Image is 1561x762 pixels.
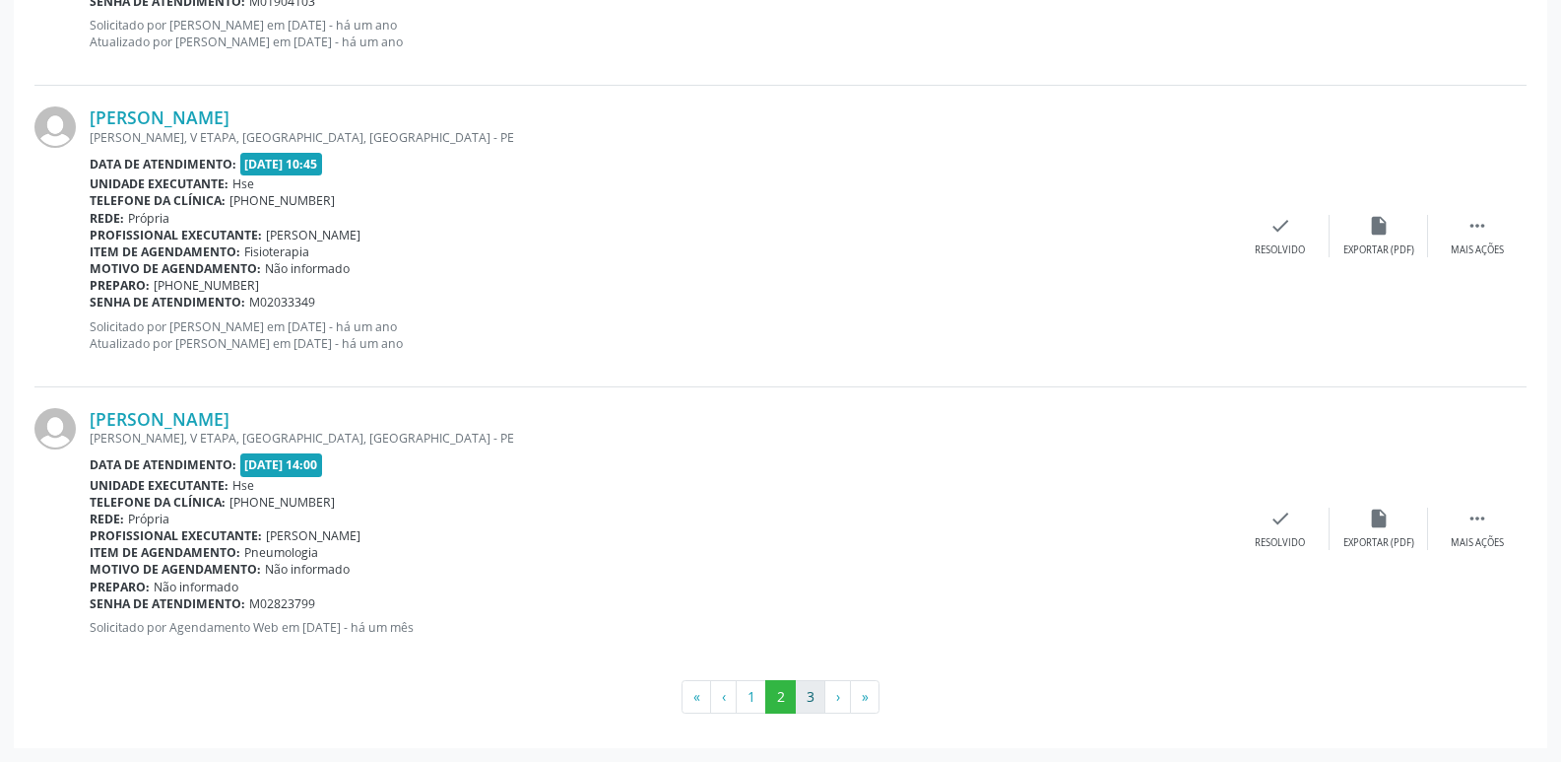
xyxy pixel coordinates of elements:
[736,680,766,714] button: Go to page 1
[795,680,825,714] button: Go to page 3
[90,175,228,192] b: Unidade executante:
[682,680,711,714] button: Go to first page
[265,561,350,578] span: Não informado
[90,106,229,128] a: [PERSON_NAME]
[90,477,228,494] b: Unidade executante:
[765,680,796,714] button: Go to page 2
[90,595,245,612] b: Senha de atendimento:
[34,106,76,148] img: img
[90,456,236,473] b: Data de atendimento:
[1269,508,1291,529] i: check
[90,243,240,260] b: Item de agendamento:
[710,680,737,714] button: Go to previous page
[90,17,1231,50] p: Solicitado por [PERSON_NAME] em [DATE] - há um ano Atualizado por [PERSON_NAME] em [DATE] - há um...
[90,210,124,227] b: Rede:
[244,243,309,260] span: Fisioterapia
[1255,536,1305,550] div: Resolvido
[154,277,259,294] span: [PHONE_NUMBER]
[90,318,1231,352] p: Solicitado por [PERSON_NAME] em [DATE] - há um ano Atualizado por [PERSON_NAME] em [DATE] - há um...
[90,294,245,311] b: Senha de atendimento:
[249,595,315,612] span: M02823799
[90,277,150,294] b: Preparo:
[154,579,238,595] span: Não informado
[240,153,323,175] span: [DATE] 10:45
[90,527,262,544] b: Profissional executante:
[90,511,124,527] b: Rede:
[1368,508,1390,529] i: insert_drive_file
[1451,536,1504,550] div: Mais ações
[232,175,254,192] span: Hse
[229,494,335,511] span: [PHONE_NUMBER]
[244,544,318,561] span: Pneumologia
[266,527,360,544] span: [PERSON_NAME]
[90,408,229,430] a: [PERSON_NAME]
[1343,536,1414,550] div: Exportar (PDF)
[1466,215,1488,237] i: 
[34,680,1527,714] ul: Pagination
[90,192,226,209] b: Telefone da clínica:
[1269,215,1291,237] i: check
[232,477,254,494] span: Hse
[265,260,350,277] span: Não informado
[90,227,262,243] b: Profissional executante:
[90,260,261,277] b: Motivo de agendamento:
[229,192,335,209] span: [PHONE_NUMBER]
[90,561,261,578] b: Motivo de agendamento:
[90,129,1231,146] div: [PERSON_NAME], V ETAPA, [GEOGRAPHIC_DATA], [GEOGRAPHIC_DATA] - PE
[90,619,1231,636] p: Solicitado por Agendamento Web em [DATE] - há um mês
[1255,243,1305,257] div: Resolvido
[1343,243,1414,257] div: Exportar (PDF)
[128,210,169,227] span: Própria
[90,430,1231,447] div: [PERSON_NAME], V ETAPA, [GEOGRAPHIC_DATA], [GEOGRAPHIC_DATA] - PE
[90,544,240,561] b: Item de agendamento:
[1451,243,1504,257] div: Mais ações
[90,494,226,511] b: Telefone da clínica:
[240,453,323,476] span: [DATE] 14:00
[850,680,879,714] button: Go to last page
[128,511,169,527] span: Própria
[1466,508,1488,529] i: 
[90,579,150,595] b: Preparo:
[249,294,315,311] span: M02033349
[824,680,851,714] button: Go to next page
[266,227,360,243] span: [PERSON_NAME]
[90,156,236,173] b: Data de atendimento:
[34,408,76,450] img: img
[1368,215,1390,237] i: insert_drive_file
